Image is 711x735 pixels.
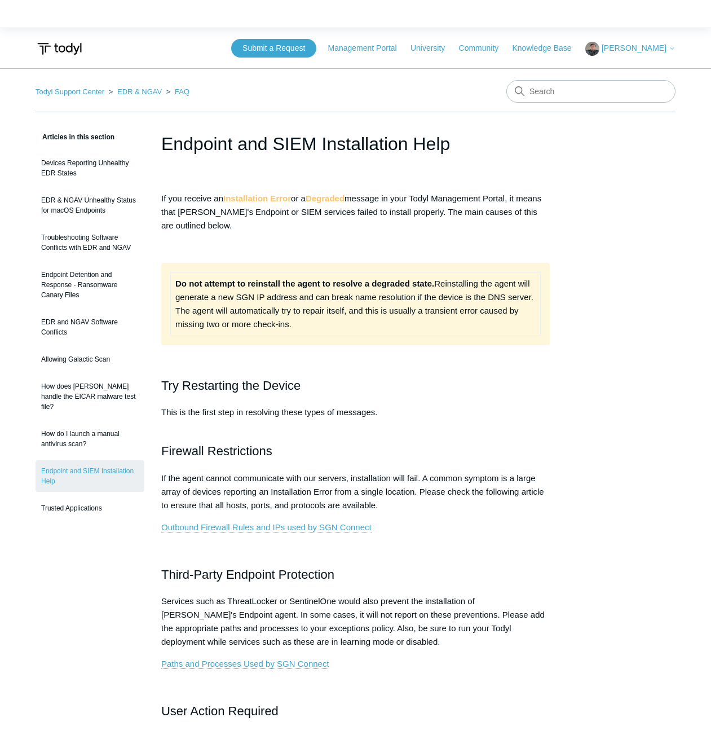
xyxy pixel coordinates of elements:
a: Troubleshooting Software Conflicts with EDR and NGAV [36,227,144,258]
a: FAQ [175,87,189,96]
p: If the agent cannot communicate with our servers, installation will fail. A common symptom is a l... [161,472,550,512]
a: EDR & NGAV [117,87,162,96]
a: EDR & NGAV Unhealthy Status for macOS Endpoints [36,190,144,221]
a: Allowing Galactic Scan [36,349,144,370]
p: Services such as ThreatLocker or SentinelOne would also prevent the installation of [PERSON_NAME]... [161,595,550,649]
a: University [410,42,456,54]
img: Todyl Support Center Help Center home page [36,38,83,59]
span: Articles in this section [36,133,114,141]
a: Trusted Applications [36,498,144,519]
button: [PERSON_NAME] [585,42,675,56]
a: Todyl Support Center [36,87,104,96]
a: Endpoint Detention and Response - Ransomware Canary Files [36,264,144,306]
strong: Do not attempt to reinstall the agent to resolve a degraded state. [175,279,434,288]
input: Search [506,80,675,103]
a: Community [459,42,510,54]
a: Devices Reporting Unhealthy EDR States [36,152,144,184]
h2: Firewall Restrictions [161,441,550,461]
a: Endpoint and SIEM Installation Help [36,460,144,492]
td: Reinstalling the agent will generate a new SGN IP address and can break name resolution if the de... [170,272,540,336]
a: EDR and NGAV Software Conflicts [36,311,144,343]
h2: User Action Required [161,701,550,721]
a: Knowledge Base [512,42,582,54]
li: FAQ [164,87,189,96]
li: Todyl Support Center [36,87,107,96]
h1: Endpoint and SIEM Installation Help [161,130,550,157]
a: How does [PERSON_NAME] handle the EICAR malware test file? [36,376,144,417]
span: [PERSON_NAME] [602,43,666,52]
h2: Try Restarting the Device [161,376,550,395]
strong: Installation Error [223,193,291,203]
p: This is the first step in resolving these types of messages. [161,406,550,433]
a: Paths and Processes Used by SGN Connect [161,659,329,669]
a: Management Portal [328,42,408,54]
a: How do I launch a manual antivirus scan? [36,423,144,455]
h2: Third-Party Endpoint Protection [161,565,550,584]
li: EDR & NGAV [107,87,164,96]
a: Outbound Firewall Rules and IPs used by SGN Connect [161,522,372,532]
strong: Degraded [306,193,345,203]
a: Submit a Request [231,39,316,58]
p: If you receive an or a message in your Todyl Management Portal, it means that [PERSON_NAME]'s End... [161,192,550,232]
